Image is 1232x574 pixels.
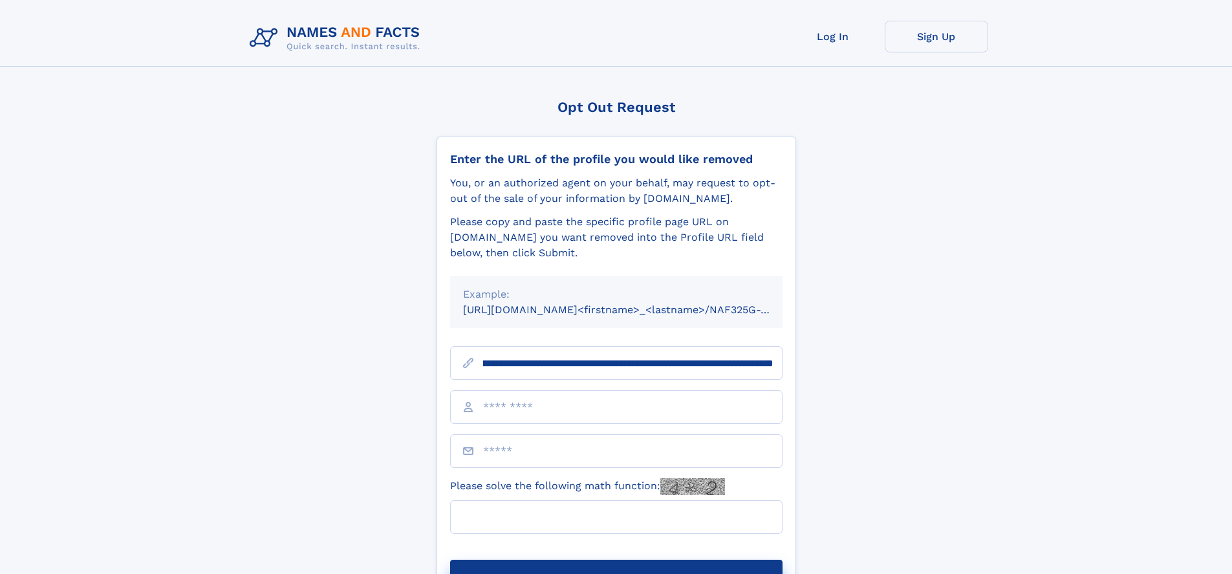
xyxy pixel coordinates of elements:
[450,214,783,261] div: Please copy and paste the specific profile page URL on [DOMAIN_NAME] you want removed into the Pr...
[450,175,783,206] div: You, or an authorized agent on your behalf, may request to opt-out of the sale of your informatio...
[885,21,988,52] a: Sign Up
[463,304,807,316] small: [URL][DOMAIN_NAME]<firstname>_<lastname>/NAF325G-xxxxxxxx
[450,478,725,495] label: Please solve the following math function:
[781,21,885,52] a: Log In
[437,99,796,115] div: Opt Out Request
[463,287,770,302] div: Example:
[244,21,431,56] img: Logo Names and Facts
[450,152,783,166] div: Enter the URL of the profile you would like removed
